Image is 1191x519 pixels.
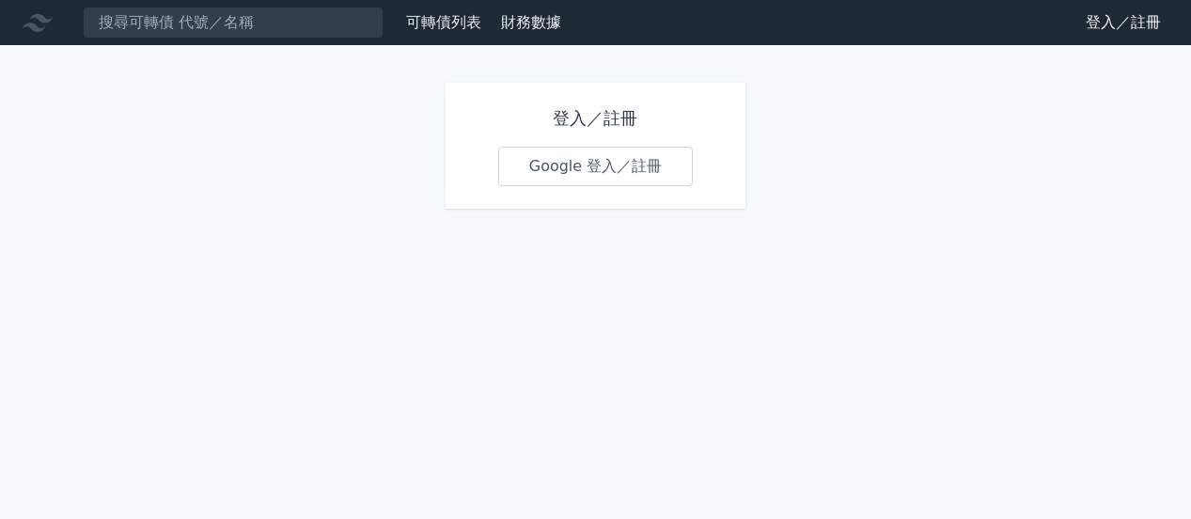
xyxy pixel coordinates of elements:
[1071,8,1176,38] a: 登入／註冊
[83,7,384,39] input: 搜尋可轉債 代號／名稱
[498,105,694,132] h1: 登入／註冊
[498,147,694,186] a: Google 登入／註冊
[406,13,481,31] a: 可轉債列表
[501,13,561,31] a: 財務數據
